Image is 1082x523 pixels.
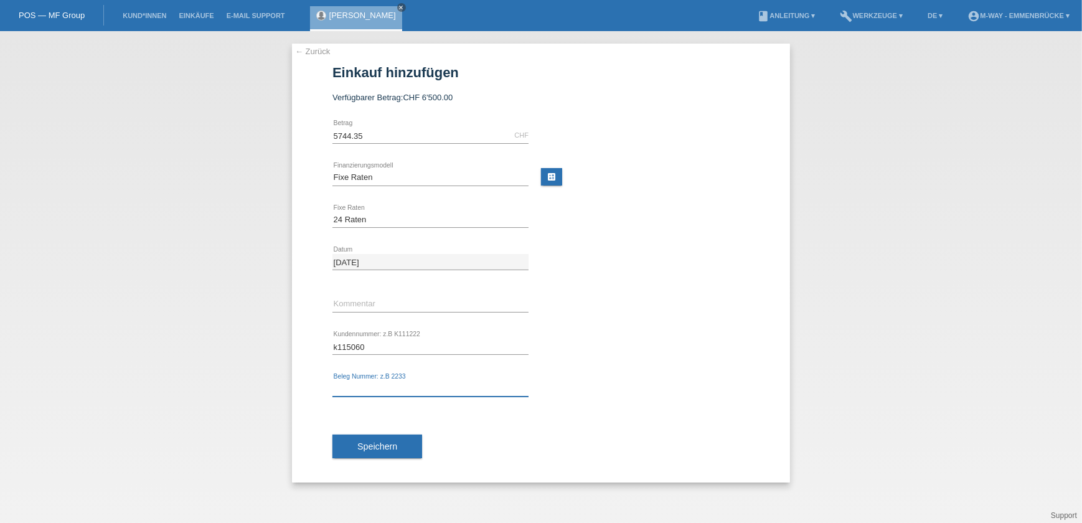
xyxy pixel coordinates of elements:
[541,168,562,186] a: calculate
[961,12,1076,19] a: account_circlem-way - Emmenbrücke ▾
[403,93,453,102] span: CHF 6'500.00
[220,12,291,19] a: E-Mail Support
[1051,511,1077,520] a: Support
[751,12,821,19] a: bookAnleitung ▾
[921,12,949,19] a: DE ▾
[332,435,422,458] button: Speichern
[332,93,750,102] div: Verfügbarer Betrag:
[19,11,85,20] a: POS — MF Group
[116,12,172,19] a: Kund*innen
[834,12,910,19] a: buildWerkzeuge ▾
[757,10,769,22] i: book
[329,11,396,20] a: [PERSON_NAME]
[357,441,397,451] span: Speichern
[397,3,406,12] a: close
[967,10,980,22] i: account_circle
[332,65,750,80] h1: Einkauf hinzufügen
[172,12,220,19] a: Einkäufe
[547,172,557,182] i: calculate
[514,131,529,139] div: CHF
[840,10,853,22] i: build
[398,4,405,11] i: close
[295,47,330,56] a: ← Zurück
